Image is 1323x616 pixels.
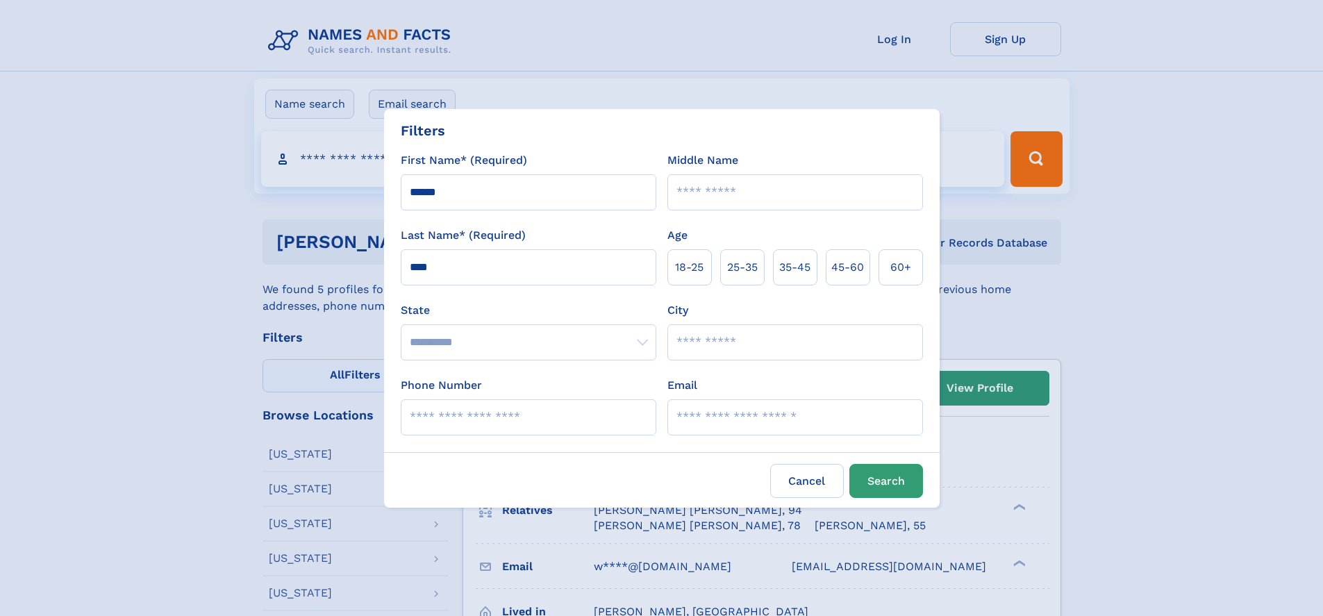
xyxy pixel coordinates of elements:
span: 25‑35 [727,259,758,276]
button: Search [849,464,923,498]
span: 18‑25 [675,259,704,276]
label: City [667,302,688,319]
label: Phone Number [401,377,482,394]
label: Cancel [770,464,844,498]
label: Middle Name [667,152,738,169]
div: Filters [401,120,445,141]
label: Email [667,377,697,394]
span: 45‑60 [831,259,864,276]
span: 35‑45 [779,259,810,276]
label: State [401,302,656,319]
label: Age [667,227,688,244]
label: First Name* (Required) [401,152,527,169]
label: Last Name* (Required) [401,227,526,244]
span: 60+ [890,259,911,276]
